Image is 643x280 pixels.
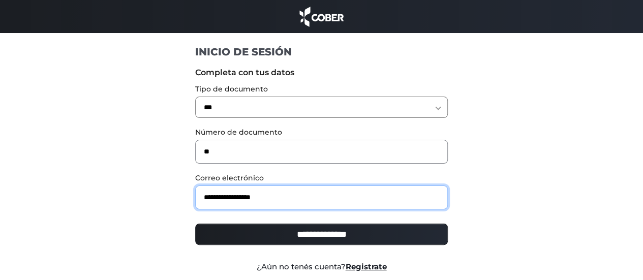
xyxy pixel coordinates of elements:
h1: INICIO DE SESIÓN [195,45,448,58]
label: Completa con tus datos [195,67,448,79]
label: Número de documento [195,127,448,138]
div: ¿Aún no tenés cuenta? [188,261,455,273]
a: Registrate [346,262,387,271]
label: Correo electrónico [195,173,448,183]
label: Tipo de documento [195,84,448,95]
img: cober_marca.png [297,5,347,28]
